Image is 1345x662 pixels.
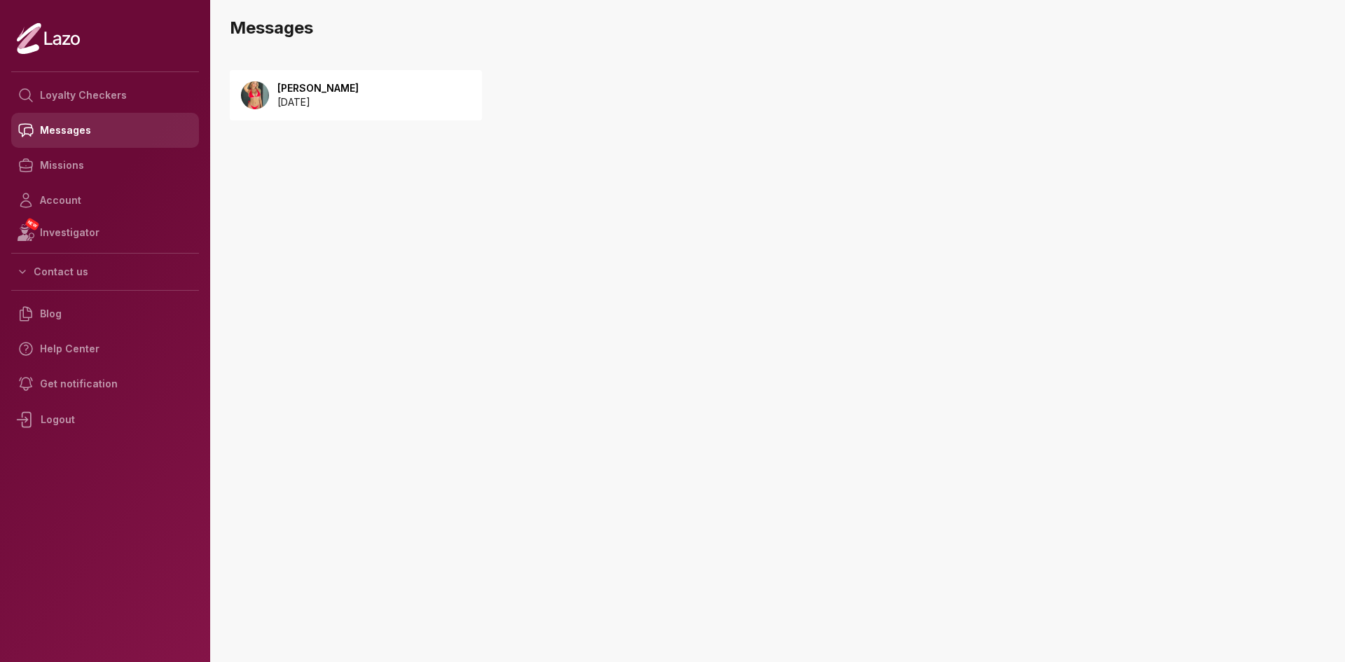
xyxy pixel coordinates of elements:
a: NEWInvestigator [11,218,199,247]
span: NEW [25,217,40,231]
img: 520ecdbb-042a-4e5d-99ca-1af144eed449 [241,81,269,109]
a: Loyalty Checkers [11,78,199,113]
a: Get notification [11,366,199,401]
p: [DATE] [277,95,359,109]
a: Messages [11,113,199,148]
p: [PERSON_NAME] [277,81,359,95]
button: Contact us [11,259,199,284]
a: Help Center [11,331,199,366]
a: Blog [11,296,199,331]
a: Account [11,183,199,218]
a: Missions [11,148,199,183]
h3: Messages [230,17,1334,39]
div: Logout [11,401,199,438]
